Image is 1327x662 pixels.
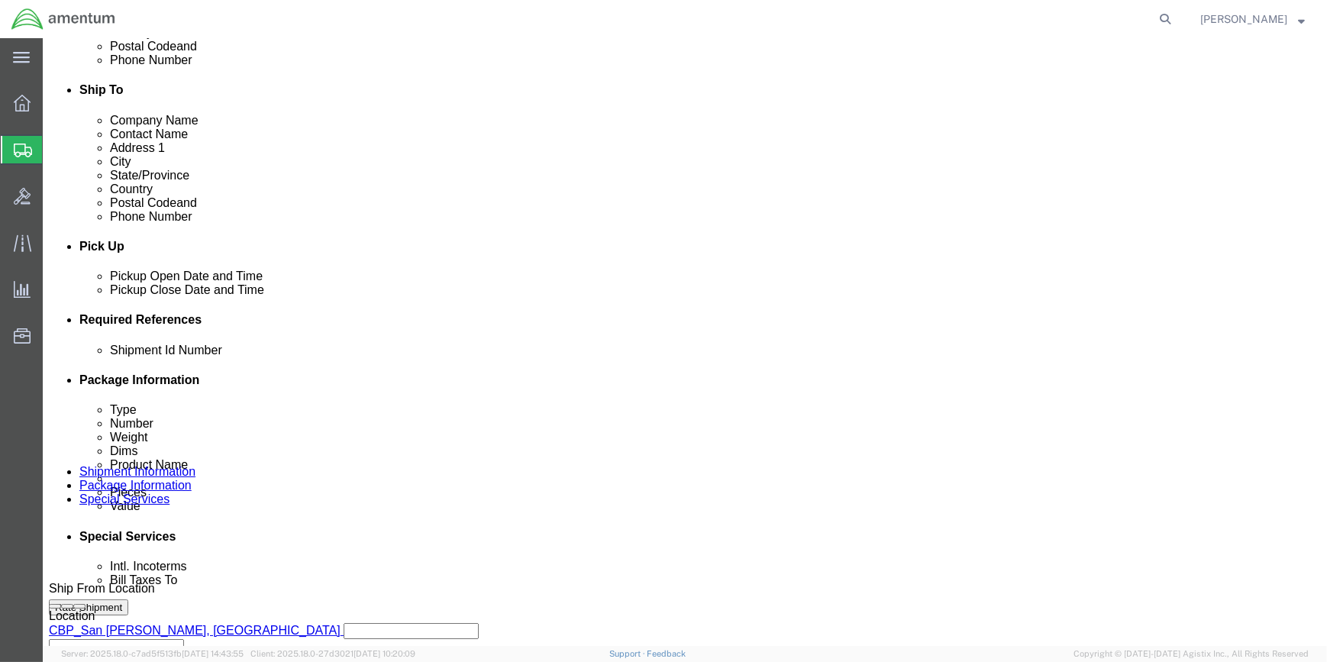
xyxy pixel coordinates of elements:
[1199,10,1306,28] button: [PERSON_NAME]
[354,649,415,658] span: [DATE] 10:20:09
[647,649,686,658] a: Feedback
[609,649,647,658] a: Support
[61,649,244,658] span: Server: 2025.18.0-c7ad5f513fb
[43,38,1327,646] iframe: FS Legacy Container
[1200,11,1287,27] span: Donald Frederiksen
[1074,647,1309,660] span: Copyright © [DATE]-[DATE] Agistix Inc., All Rights Reserved
[182,649,244,658] span: [DATE] 14:43:55
[250,649,415,658] span: Client: 2025.18.0-27d3021
[11,8,116,31] img: logo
